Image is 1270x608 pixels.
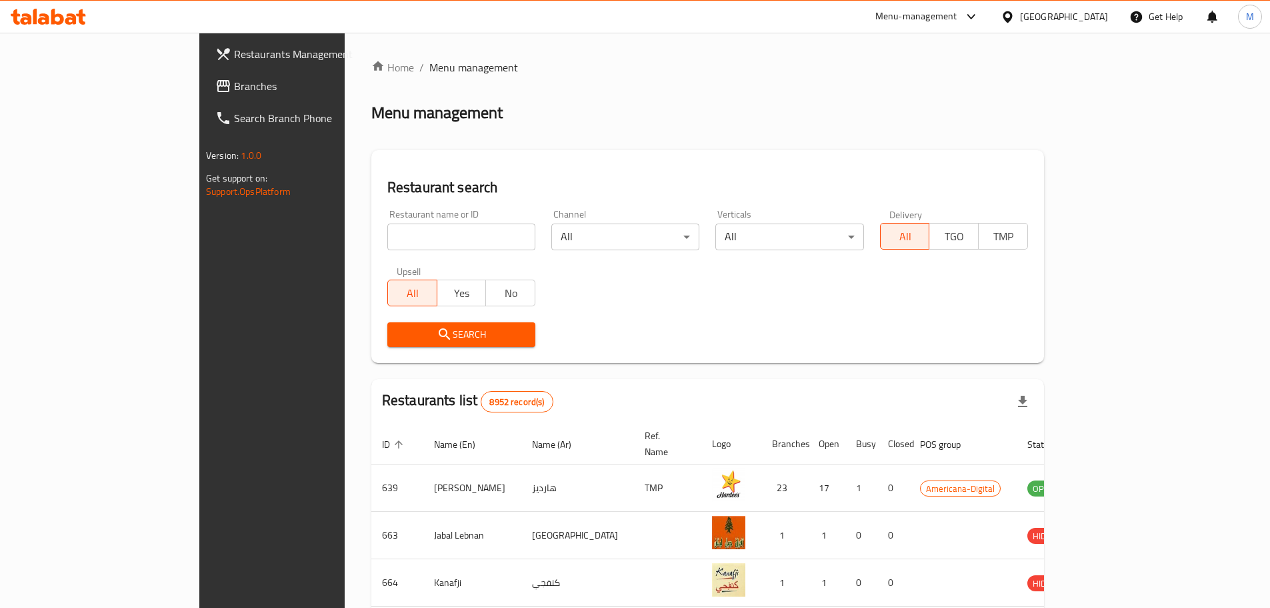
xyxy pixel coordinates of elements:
span: Status [1027,436,1071,452]
td: 0 [845,512,877,559]
td: [PERSON_NAME] [423,465,521,512]
div: [GEOGRAPHIC_DATA] [1020,9,1108,24]
img: Jabal Lebnan [712,516,745,549]
span: Search Branch Phone [234,110,401,126]
td: 23 [761,465,808,512]
span: OPEN [1027,481,1060,497]
div: OPEN [1027,481,1060,497]
th: Busy [845,424,877,465]
span: 8952 record(s) [481,396,552,408]
td: هارديز [521,465,634,512]
button: Yes [437,280,487,306]
div: Menu-management [875,9,957,25]
div: All [715,224,863,250]
td: 0 [877,465,909,512]
button: All [387,280,437,306]
input: Search for restaurant name or ID.. [387,224,535,250]
td: 1 [761,559,808,607]
span: HIDDEN [1027,576,1067,591]
span: M [1246,9,1254,24]
td: Jabal Lebnan [423,512,521,559]
td: [GEOGRAPHIC_DATA] [521,512,634,559]
img: Kanafji [712,563,745,597]
h2: Menu management [371,102,503,123]
span: POS group [920,436,978,452]
th: Logo [701,424,761,465]
a: Search Branch Phone [205,102,411,134]
td: 0 [845,559,877,607]
span: Restaurants Management [234,46,401,62]
div: HIDDEN [1027,575,1067,591]
span: 1.0.0 [241,147,261,164]
span: Menu management [429,59,518,75]
span: Ref. Name [645,428,685,460]
td: 0 [877,512,909,559]
span: Name (Ar) [532,436,589,452]
td: 1 [808,559,845,607]
li: / [419,59,424,75]
button: No [485,280,535,306]
td: كنفجي [521,559,634,607]
span: All [886,227,925,246]
span: No [491,284,530,303]
td: Kanafji [423,559,521,607]
button: All [880,223,930,250]
a: Branches [205,70,411,102]
th: Closed [877,424,909,465]
th: Branches [761,424,808,465]
span: Version: [206,147,239,164]
div: Total records count [481,391,553,412]
label: Upsell [397,266,421,276]
span: TMP [984,227,1023,246]
span: Name (En) [434,436,493,452]
td: 0 [877,559,909,607]
a: Support.OpsPlatform [206,183,291,200]
span: Get support on: [206,170,267,187]
td: 1 [761,512,808,559]
span: Branches [234,78,401,94]
button: Search [387,322,535,347]
td: 17 [808,465,845,512]
h2: Restaurant search [387,178,1028,198]
span: TGO [935,227,973,246]
a: Restaurants Management [205,38,411,70]
label: Delivery [889,210,923,219]
div: All [551,224,699,250]
span: Search [398,326,525,343]
nav: breadcrumb [371,59,1044,75]
span: Americana-Digital [921,481,1000,497]
span: ID [382,436,407,452]
button: TGO [929,223,979,250]
img: Hardee's [712,469,745,502]
th: Open [808,424,845,465]
h2: Restaurants list [382,390,553,412]
span: HIDDEN [1027,529,1067,544]
div: Export file [1007,386,1039,418]
span: All [393,284,432,303]
td: 1 [808,512,845,559]
td: 1 [845,465,877,512]
td: TMP [634,465,701,512]
span: Yes [443,284,481,303]
button: TMP [978,223,1028,250]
